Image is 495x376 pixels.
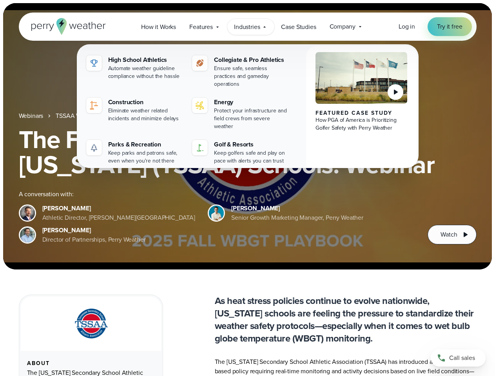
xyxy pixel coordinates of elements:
div: Athletic Director, [PERSON_NAME][GEOGRAPHIC_DATA] [42,213,196,222]
span: Case Studies [281,22,316,32]
a: Energy Protect your infrastructure and field crews from severe weather [189,94,292,134]
div: Featured Case Study [315,110,408,116]
span: How it Works [141,22,176,32]
div: Energy [214,98,289,107]
span: Watch [441,230,457,239]
div: Golf & Resorts [214,140,289,149]
img: parks-icon-grey.svg [89,143,99,152]
nav: Breadcrumb [19,111,477,121]
button: Watch [428,225,476,244]
span: Call sales [449,353,475,363]
div: Collegiate & Pro Athletics [214,55,289,65]
div: Automate weather guideline compliance without the hassle [108,65,183,80]
img: Brian Wyatt [20,206,35,221]
div: Ensure safe, seamless practices and gameday operations [214,65,289,88]
a: Case Studies [274,19,323,35]
span: Try it free [437,22,462,31]
div: Eliminate weather related incidents and minimize delays [108,107,183,123]
div: How PGA of America is Prioritizing Golfer Safety with Perry Weather [315,116,408,132]
a: construction perry weather Construction Eliminate weather related incidents and minimize delays [83,94,186,126]
img: Spencer Patton, Perry Weather [209,206,224,221]
div: Parks & Recreation [108,140,183,149]
a: Golf & Resorts Keep golfers safe and play on pace with alerts you can trust [189,137,292,168]
img: energy-icon@2x-1.svg [195,101,205,110]
a: How it Works [134,19,183,35]
a: Collegiate & Pro Athletics Ensure safe, seamless practices and gameday operations [189,52,292,91]
img: construction perry weather [89,101,99,110]
img: golf-iconV2.svg [195,143,205,152]
div: [PERSON_NAME] [231,204,363,213]
span: Industries [234,22,260,32]
img: PGA of America, Frisco Campus [315,52,408,104]
img: proathletics-icon@2x-1.svg [195,58,205,68]
span: Company [330,22,355,31]
div: A conversation with: [19,190,415,199]
a: Webinars [19,111,44,121]
a: Try it free [428,17,471,36]
div: [PERSON_NAME] [42,226,146,235]
a: High School Athletics Automate weather guideline compliance without the hassle [83,52,186,83]
p: As heat stress policies continue to evolve nationwide, [US_STATE] schools are feeling the pressur... [215,295,477,345]
a: Log in [399,22,415,31]
div: Protect your infrastructure and field crews from severe weather [214,107,289,130]
div: Senior Growth Marketing Manager, Perry Weather [231,213,363,222]
img: Jeff Wood [20,228,35,242]
div: Construction [108,98,183,107]
div: Keep golfers safe and play on pace with alerts you can trust [214,149,289,165]
a: TSSAA WBGT Fall Playbook [56,111,130,121]
a: Parks & Recreation Keep parks and patrons safe, even when you're not there [83,137,186,168]
div: High School Athletics [108,55,183,65]
img: TSSAA-Tennessee-Secondary-School-Athletic-Association.svg [65,306,117,342]
div: Keep parks and patrons safe, even when you're not there [108,149,183,165]
h1: The Fall WBGT Playbook for [US_STATE] (TSSAA) Schools: Webinar [19,127,477,177]
a: PGA of America, Frisco Campus Featured Case Study How PGA of America is Prioritizing Golfer Safet... [306,46,417,174]
div: [PERSON_NAME] [42,204,196,213]
div: About [27,360,155,367]
span: Features [189,22,213,32]
img: highschool-icon.svg [89,58,99,68]
div: Director of Partnerships, Perry Weather [42,235,146,244]
a: Call sales [431,349,486,367]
